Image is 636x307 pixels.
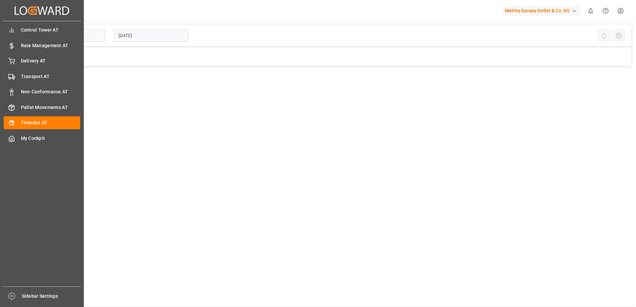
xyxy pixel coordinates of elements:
span: My Cockpit [21,135,80,142]
button: show 0 new notifications [583,3,598,18]
span: Sidebar Settings [22,293,81,300]
a: Rate Management AT [4,39,80,52]
input: DD.MM.YYYY [114,29,188,42]
a: Delivery AT [4,54,80,67]
span: Pallet Movements AT [21,104,80,111]
button: Help Center [598,3,613,18]
a: Transport AT [4,70,80,83]
a: Pallet Movements AT [4,101,80,114]
a: Control Tower AT [4,24,80,37]
button: Melitta Europa GmbH & Co. KG [502,4,583,17]
span: Transport AT [21,73,80,80]
span: Control Tower AT [21,27,80,34]
span: Rate Management AT [21,42,80,49]
div: Melitta Europa GmbH & Co. KG [502,6,580,16]
a: My Cockpit [4,132,80,145]
a: Timeslot AT [4,116,80,129]
span: Non-Conformance AT [21,88,80,95]
span: Timeslot AT [21,119,80,126]
a: Non-Conformance AT [4,85,80,98]
span: Delivery AT [21,57,80,64]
